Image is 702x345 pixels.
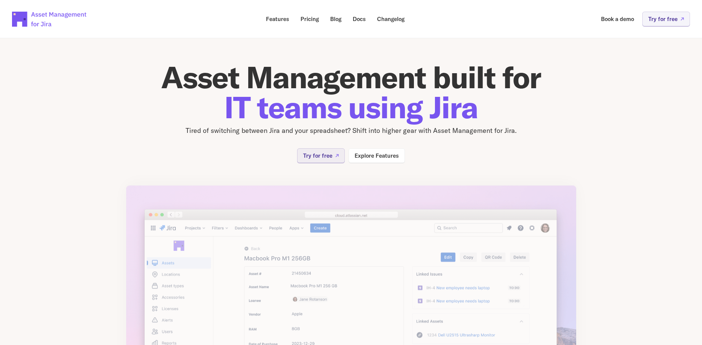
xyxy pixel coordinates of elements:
span: IT teams using Jira [224,88,478,126]
a: Docs [347,12,371,26]
p: Features [266,16,289,22]
p: Try for free [303,153,332,158]
p: Changelog [377,16,405,22]
a: Try for free [642,12,690,26]
p: Blog [330,16,341,22]
p: Tired of switching between Jira and your spreadsheet? Shift into higher gear with Asset Managemen... [126,125,577,136]
p: Try for free [648,16,678,22]
h1: Asset Management built for [126,62,577,122]
a: Changelog [372,12,410,26]
a: Explore Features [349,148,405,163]
p: Explore Features [355,153,399,158]
a: Try for free [297,148,345,163]
p: Pricing [300,16,319,22]
a: Pricing [295,12,324,26]
a: Book a demo [596,12,639,26]
a: Features [261,12,294,26]
a: Blog [325,12,347,26]
p: Book a demo [601,16,634,22]
p: Docs [353,16,366,22]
